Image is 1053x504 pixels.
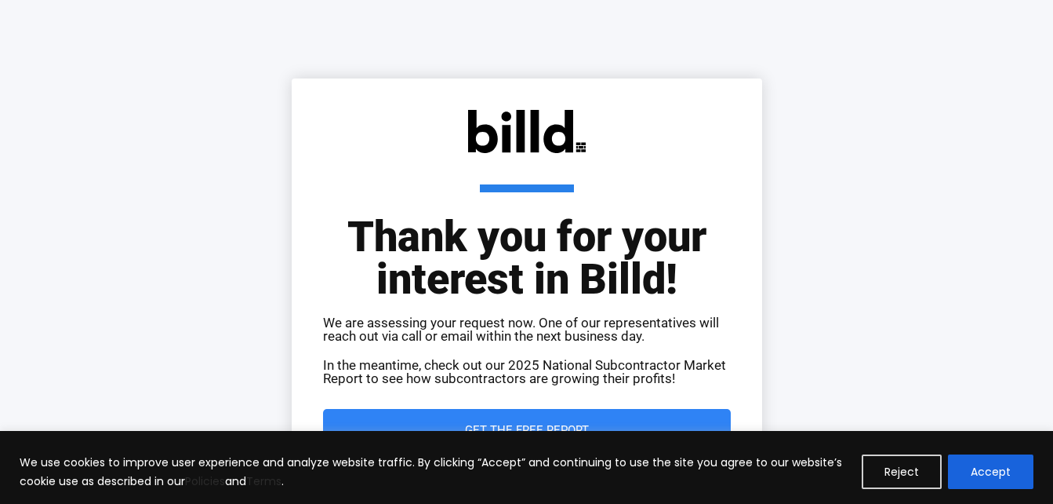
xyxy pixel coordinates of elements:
a: Get the Free Report [323,409,731,452]
span: Get the Free Report [465,425,589,436]
p: In the meantime, check out our 2025 National Subcontractor Market Report to see how subcontractor... [323,359,731,385]
p: We use cookies to improve user experience and analyze website traffic. By clicking “Accept” and c... [20,453,850,491]
button: Accept [948,455,1033,489]
a: Terms [246,473,281,489]
h1: Thank you for your interest in Billd! [323,184,731,301]
button: Reject [862,455,942,489]
p: We are assessing your request now. One of our representatives will reach out via call or email wi... [323,316,731,343]
a: Policies [185,473,225,489]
